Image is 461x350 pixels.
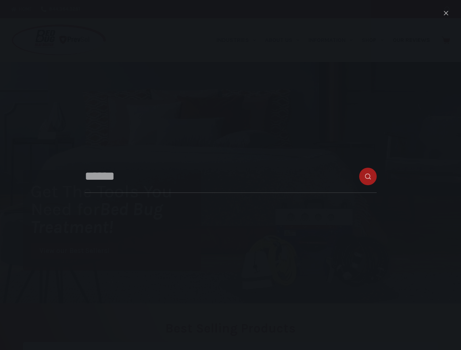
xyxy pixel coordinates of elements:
[388,18,434,62] a: Our Reviews
[357,18,388,62] a: Shop
[31,182,201,236] h1: Get The Tools You Need for
[212,18,260,62] a: Industries
[39,248,110,254] span: View our Best Sellers!
[260,18,304,62] a: About Us
[11,24,107,57] img: Prevsol/Bed Bug Heat Doctor
[23,322,438,335] h2: Best Selling Products
[31,199,163,237] i: Bed Bug Treatment!
[6,3,28,25] button: Open LiveChat chat widget
[304,18,357,62] a: Information
[31,243,118,259] a: View our Best Sellers!
[212,18,434,62] nav: Primary
[445,7,450,12] button: Search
